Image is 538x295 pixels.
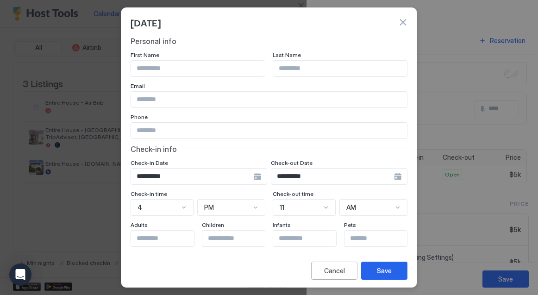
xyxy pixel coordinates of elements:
[131,159,168,166] span: Check-in Date
[346,203,356,212] span: AM
[131,190,167,197] span: Check-in time
[131,144,177,154] span: Check-in info
[131,15,161,29] span: [DATE]
[138,203,142,212] span: 4
[324,266,345,276] div: Cancel
[131,51,159,58] span: First Name
[273,61,407,76] input: Input Field
[131,92,407,107] input: Input Field
[131,231,207,246] input: Input Field
[273,51,301,58] span: Last Name
[202,231,278,246] input: Input Field
[280,203,284,212] span: 11
[131,61,265,76] input: Input Field
[131,37,176,46] span: Personal info
[131,82,145,89] span: Email
[344,221,356,228] span: Pets
[361,262,407,280] button: Save
[273,221,291,228] span: Infants
[131,113,148,120] span: Phone
[131,123,407,138] input: Input Field
[131,221,148,228] span: Adults
[273,231,349,246] input: Input Field
[202,221,224,228] span: Children
[377,266,392,276] div: Save
[204,203,214,212] span: PM
[344,231,420,246] input: Input Field
[9,264,31,286] div: Open Intercom Messenger
[271,159,313,166] span: Check-out Date
[311,262,357,280] button: Cancel
[273,190,313,197] span: Check-out time
[271,169,394,184] input: Input Field
[131,169,254,184] input: Input Field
